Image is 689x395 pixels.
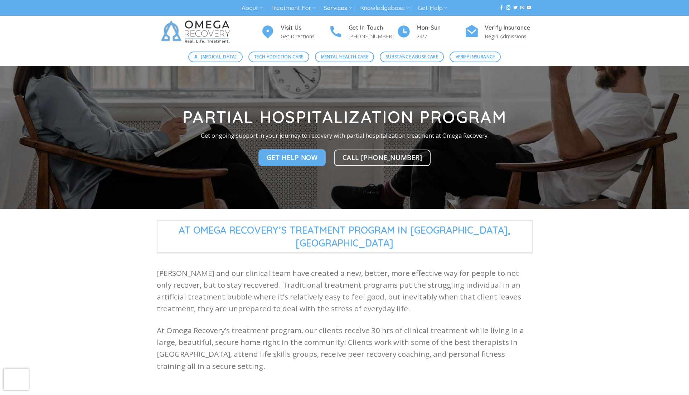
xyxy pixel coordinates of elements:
p: [PHONE_NUMBER] [349,32,397,40]
h4: Mon-Sun [417,23,465,33]
a: Follow on Instagram [506,5,510,10]
a: Substance Abuse Care [380,52,444,62]
p: 24/7 [417,32,465,40]
span: [MEDICAL_DATA] [201,53,237,60]
p: Get ongoing support in your journey to recovery with partial hospitalization treatment at Omega R... [151,131,538,141]
a: Treatment For [271,1,316,15]
a: [MEDICAL_DATA] [188,52,243,62]
span: Call [PHONE_NUMBER] [343,152,422,162]
p: At Omega Recovery’s treatment program, our clients receive 30 hrs of clinical treatment while liv... [157,325,533,372]
a: Verify Insurance [450,52,501,62]
a: Get Help Now [258,150,326,166]
span: Get Help Now [267,152,318,163]
h4: Get In Touch [349,23,397,33]
a: Get Help [418,1,447,15]
a: Send us an email [520,5,524,10]
span: At Omega Recovery’s Treatment Program in [GEOGRAPHIC_DATA],[GEOGRAPHIC_DATA] [157,220,533,253]
a: Follow on Twitter [513,5,518,10]
a: Visit Us Get Directions [261,23,329,41]
img: Omega Recovery [157,16,237,48]
span: Mental Health Care [321,53,368,60]
strong: Partial Hospitalization Program [183,107,506,127]
h4: Visit Us [281,23,329,33]
a: Follow on YouTube [527,5,531,10]
span: Tech Addiction Care [254,53,304,60]
a: Follow on Facebook [499,5,504,10]
p: Get Directions [281,32,329,40]
p: [PERSON_NAME] and our clinical team have created a new, better, more effective way for people to ... [157,267,533,315]
a: Services [324,1,352,15]
a: Verify Insurance Begin Admissions [465,23,533,41]
a: Get In Touch [PHONE_NUMBER] [329,23,397,41]
p: Begin Admissions [485,32,533,40]
h4: Verify Insurance [485,23,533,33]
a: Knowledgebase [360,1,409,15]
a: Call [PHONE_NUMBER] [334,150,431,166]
span: Substance Abuse Care [386,53,438,60]
a: Tech Addiction Care [248,52,310,62]
span: Verify Insurance [456,53,495,60]
a: Mental Health Care [315,52,374,62]
a: About [242,1,263,15]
